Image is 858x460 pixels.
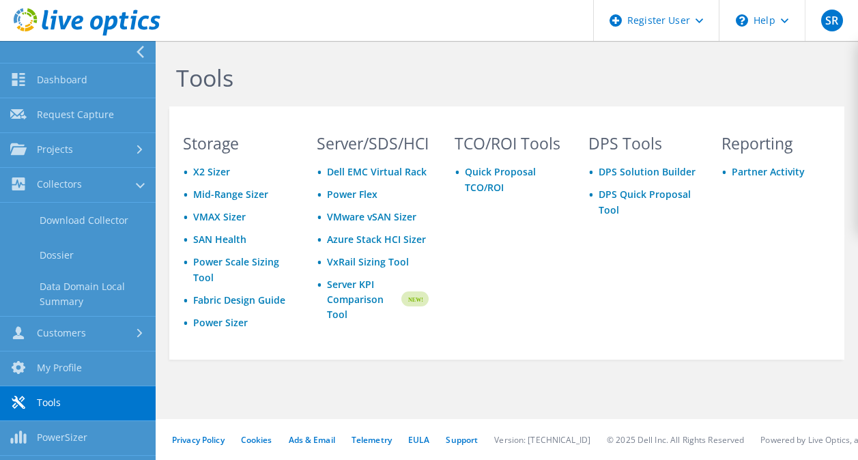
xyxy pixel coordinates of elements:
[588,136,696,151] h3: DPS Tools
[317,136,429,151] h3: Server/SDS/HCI
[193,188,268,201] a: Mid-Range Sizer
[193,293,285,306] a: Fabric Design Guide
[241,434,272,446] a: Cookies
[327,188,377,201] a: Power Flex
[327,277,399,322] a: Server KPI Comparison Tool
[736,14,748,27] svg: \n
[399,276,429,323] img: new-badge.svg
[193,316,248,329] a: Power Sizer
[607,434,744,446] li: © 2025 Dell Inc. All Rights Reserved
[821,10,843,31] span: SR
[193,165,230,178] a: X2 Sizer
[408,434,429,446] a: EULA
[193,255,279,284] a: Power Scale Sizing Tool
[599,188,691,216] a: DPS Quick Proposal Tool
[327,255,409,268] a: VxRail Sizing Tool
[352,434,392,446] a: Telemetry
[465,165,536,194] a: Quick Proposal TCO/ROI
[455,136,562,151] h3: TCO/ROI Tools
[172,434,225,446] a: Privacy Policy
[327,165,427,178] a: Dell EMC Virtual Rack
[327,210,416,223] a: VMware vSAN Sizer
[327,233,426,246] a: Azure Stack HCI Sizer
[721,136,829,151] h3: Reporting
[193,210,246,223] a: VMAX Sizer
[494,434,590,446] li: Version: [TECHNICAL_ID]
[183,136,291,151] h3: Storage
[599,165,696,178] a: DPS Solution Builder
[446,434,478,446] a: Support
[732,165,805,178] a: Partner Activity
[193,233,246,246] a: SAN Health
[176,63,831,92] h1: Tools
[289,434,335,446] a: Ads & Email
